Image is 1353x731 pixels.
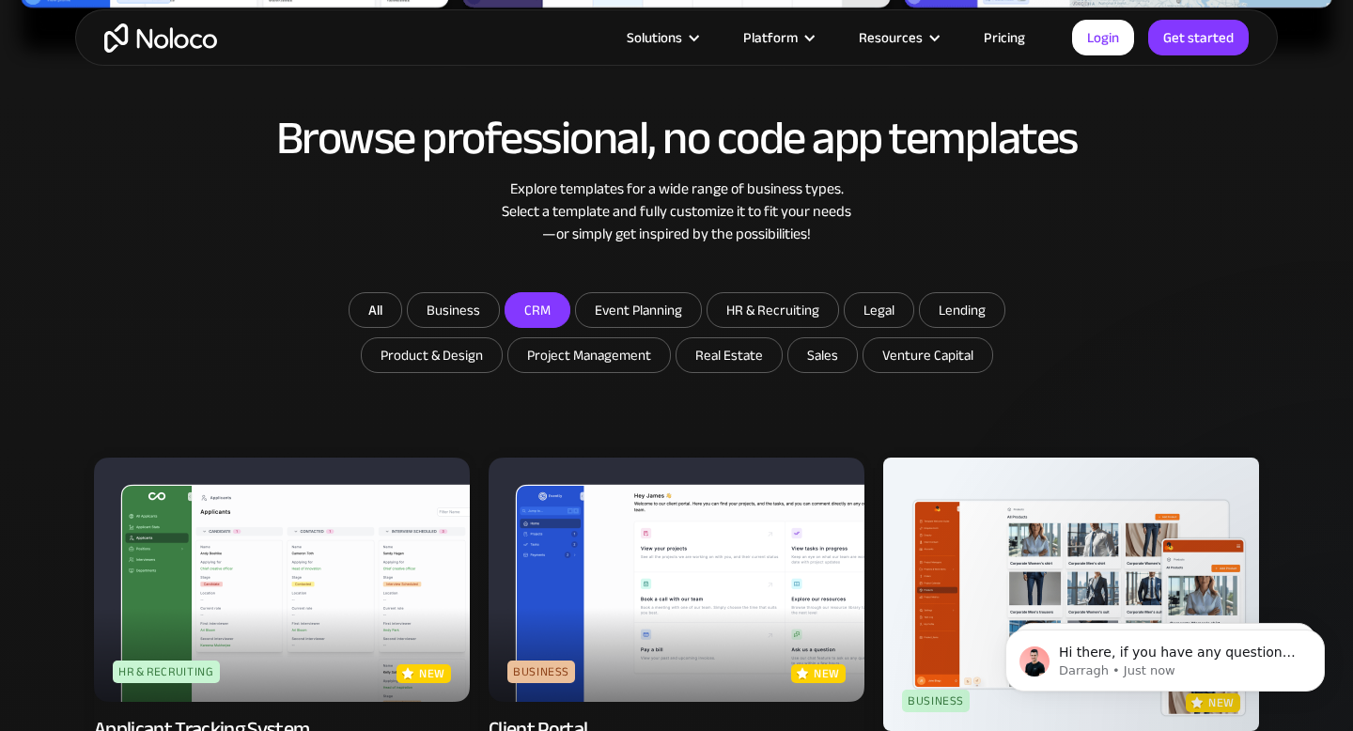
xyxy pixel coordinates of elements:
div: Resources [835,25,960,50]
div: Solutions [627,25,682,50]
a: home [104,23,217,53]
div: Solutions [603,25,720,50]
div: Business [507,661,575,683]
form: Email Form [301,292,1052,378]
div: HR & Recruiting [113,661,220,683]
a: All [349,292,402,328]
p: new [814,664,840,683]
a: Get started [1148,20,1249,55]
p: new [419,664,445,683]
div: Explore templates for a wide range of business types. Select a template and fully customize it to... [94,178,1259,245]
div: Resources [859,25,923,50]
a: Pricing [960,25,1049,50]
div: Business [902,690,970,712]
h2: Browse professional, no code app templates [94,113,1259,163]
iframe: Intercom notifications message [977,590,1353,722]
div: Platform [720,25,835,50]
a: Login [1072,20,1134,55]
div: Platform [743,25,798,50]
